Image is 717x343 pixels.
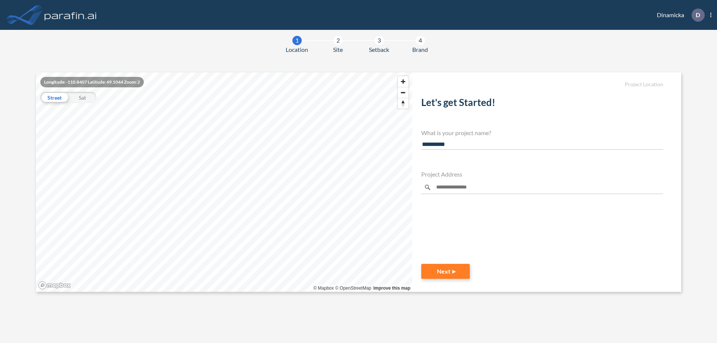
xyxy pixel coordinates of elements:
a: OpenStreetMap [335,286,371,291]
h2: Let's get Started! [421,97,663,111]
span: Setback [369,45,389,54]
div: Longitude: -110.8407 Latitude: 49.1044 Zoom: 2 [40,77,144,87]
a: Improve this map [373,286,410,291]
button: Next [421,264,470,279]
input: Enter a location [421,181,663,194]
button: Zoom in [398,76,409,87]
span: Brand [412,45,428,54]
h4: What is your project name? [421,129,663,136]
h4: Project Address [421,171,663,178]
div: Street [40,92,68,103]
div: Sat [68,92,96,103]
span: Location [286,45,308,54]
canvas: Map [36,72,412,292]
div: 1 [292,36,302,45]
img: logo [43,7,98,22]
h5: Project Location [421,81,663,88]
button: Zoom out [398,87,409,98]
div: 4 [416,36,425,45]
a: Mapbox [313,286,334,291]
a: Mapbox homepage [38,281,71,290]
div: Dinamicka [646,9,711,22]
span: Site [333,45,343,54]
div: 2 [333,36,343,45]
button: Reset bearing to north [398,98,409,109]
p: D [696,12,700,18]
div: 3 [375,36,384,45]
